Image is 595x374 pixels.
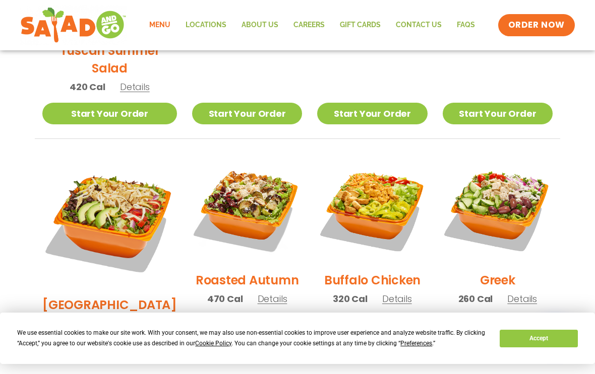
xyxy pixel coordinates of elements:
h2: Greek [480,271,515,289]
a: About Us [234,14,286,37]
a: Start Your Order [192,103,302,124]
span: Details [507,292,537,305]
a: Start Your Order [42,103,177,124]
span: 320 Cal [333,292,368,306]
a: Start Your Order [443,103,553,124]
h2: Roasted Autumn [196,271,299,289]
a: Locations [178,14,234,37]
button: Accept [500,330,577,347]
img: Product photo for Greek Salad [443,154,553,264]
span: ORDER NOW [508,19,565,31]
a: Contact Us [388,14,449,37]
span: Details [120,81,150,93]
span: Details [382,292,412,305]
nav: Menu [142,14,483,37]
a: FAQs [449,14,483,37]
a: Careers [286,14,332,37]
h2: Tuscan Summer Salad [42,42,177,77]
img: Product photo for BBQ Ranch Salad [42,154,177,288]
div: We use essential cookies to make our site work. With your consent, we may also use non-essential ... [17,328,488,349]
span: 470 Cal [207,292,243,306]
a: Menu [142,14,178,37]
h2: [GEOGRAPHIC_DATA] [42,296,177,314]
img: Product photo for Buffalo Chicken Salad [317,154,427,264]
span: 260 Cal [458,292,493,306]
a: Start Your Order [317,103,427,124]
a: GIFT CARDS [332,14,388,37]
span: Preferences [400,340,432,347]
a: ORDER NOW [498,14,575,36]
span: Details [258,292,287,305]
h2: Buffalo Chicken [324,271,421,289]
img: Product photo for Roasted Autumn Salad [192,154,302,264]
span: 420 Cal [70,80,105,94]
span: Cookie Policy [195,340,231,347]
img: new-SAG-logo-768×292 [20,5,127,45]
